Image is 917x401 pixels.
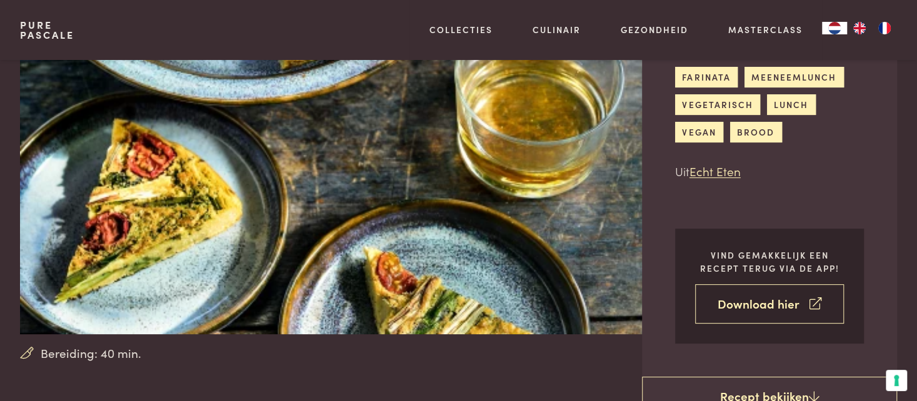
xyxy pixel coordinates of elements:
[847,22,872,34] a: EN
[675,67,738,87] a: farinata
[744,67,844,87] a: meeneemlunch
[689,162,741,179] a: Echt Eten
[728,23,802,36] a: Masterclass
[429,23,493,36] a: Collecties
[767,94,816,115] a: lunch
[822,22,847,34] div: Language
[20,20,74,40] a: PurePascale
[847,22,897,34] ul: Language list
[675,162,864,181] p: Uit
[872,22,897,34] a: FR
[695,249,844,274] p: Vind gemakkelijk een recept terug via de app!
[675,122,723,142] a: vegan
[886,370,907,391] button: Uw voorkeuren voor toestemming voor trackingtechnologieën
[822,22,847,34] a: NL
[41,344,141,362] span: Bereiding: 40 min.
[822,22,897,34] aside: Language selected: Nederlands
[621,23,688,36] a: Gezondheid
[675,94,760,115] a: vegetarisch
[730,122,782,142] a: brood
[533,23,581,36] a: Culinair
[695,284,844,324] a: Download hier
